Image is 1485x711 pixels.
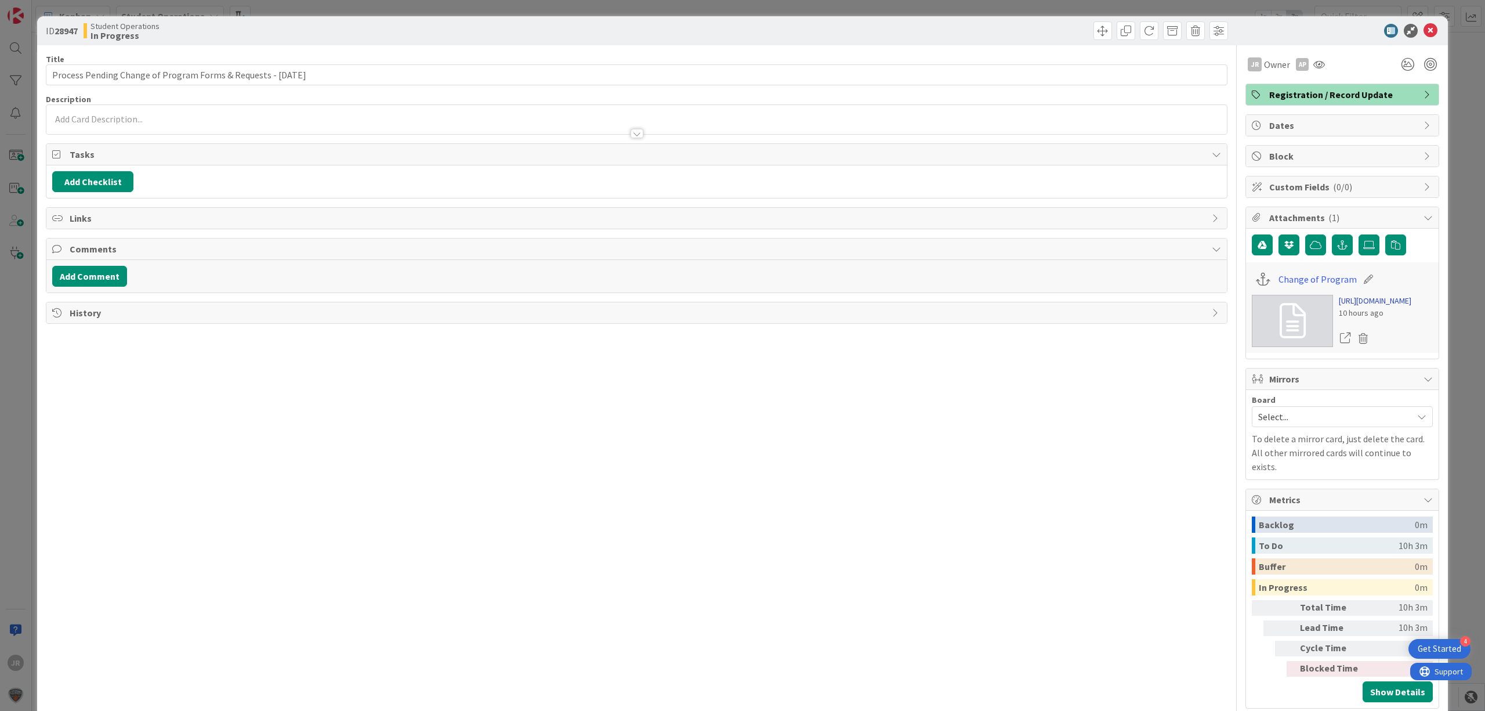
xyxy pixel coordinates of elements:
div: 4 [1460,636,1470,647]
span: Select... [1258,409,1407,425]
button: Show Details [1363,681,1433,702]
span: Student Operations [90,21,160,31]
div: Blocked Time [1300,661,1364,677]
div: 0m [1368,661,1428,677]
a: [URL][DOMAIN_NAME] [1339,295,1411,307]
span: History [70,306,1206,320]
div: Backlog [1259,517,1415,533]
div: 0m [1415,579,1428,595]
input: type card name here... [46,64,1227,85]
span: Comments [70,242,1206,256]
b: In Progress [90,31,160,40]
div: To Do [1259,537,1399,554]
span: ( 1 ) [1328,212,1339,223]
b: 28947 [55,25,78,37]
span: Custom Fields [1269,180,1418,194]
span: Dates [1269,118,1418,132]
button: Add Checklist [52,171,133,192]
div: Buffer [1259,558,1415,575]
span: Metrics [1269,493,1418,507]
a: Change of Program [1278,272,1357,286]
span: Board [1252,396,1276,404]
span: ID [46,24,78,38]
div: Total Time [1300,600,1364,616]
span: Description [46,94,91,104]
div: Open Get Started checklist, remaining modules: 4 [1408,639,1470,659]
div: JR [1248,57,1262,71]
button: Add Comment [52,266,127,287]
div: 10h 3m [1368,620,1428,636]
div: Get Started [1418,643,1461,655]
span: Attachments [1269,211,1418,225]
span: Links [70,211,1206,225]
div: 0m [1368,641,1428,656]
div: Lead Time [1300,620,1364,636]
div: Cycle Time [1300,641,1364,656]
div: AP [1296,58,1309,71]
span: Support [24,2,53,16]
span: Block [1269,149,1418,163]
span: Registration / Record Update [1269,88,1418,102]
div: 10h 3m [1399,537,1428,554]
span: Tasks [70,147,1206,161]
span: ( 0/0 ) [1333,181,1352,193]
a: Open [1339,331,1352,346]
div: In Progress [1259,579,1415,595]
p: To delete a mirror card, just delete the card. All other mirrored cards will continue to exists. [1252,432,1433,474]
div: 10h 3m [1368,600,1428,616]
div: 10 hours ago [1339,307,1411,319]
span: Mirrors [1269,372,1418,386]
div: 0m [1415,517,1428,533]
span: Owner [1264,57,1290,71]
label: Title [46,54,64,64]
div: 0m [1415,558,1428,575]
